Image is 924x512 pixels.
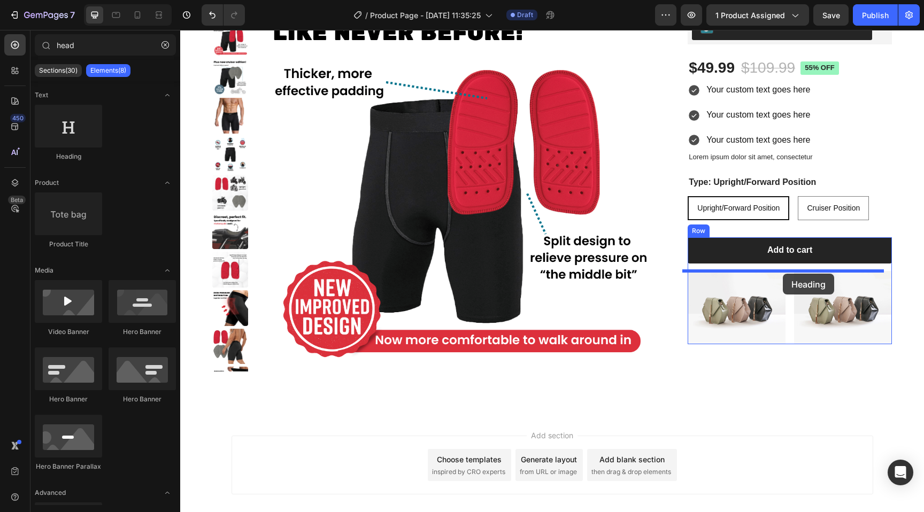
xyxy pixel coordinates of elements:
[706,4,809,26] button: 1 product assigned
[70,9,75,21] p: 7
[888,460,913,485] div: Open Intercom Messenger
[202,4,245,26] div: Undo/Redo
[109,327,176,337] div: Hero Banner
[35,394,102,404] div: Hero Banner
[35,239,102,249] div: Product Title
[90,66,126,75] p: Elements(8)
[35,152,102,161] div: Heading
[10,114,26,122] div: 450
[370,10,481,21] span: Product Page - [DATE] 11:35:25
[35,266,53,275] span: Media
[4,4,80,26] button: 7
[159,484,176,501] span: Toggle open
[159,174,176,191] span: Toggle open
[109,394,176,404] div: Hero Banner
[39,66,78,75] p: Sections(30)
[862,10,889,21] div: Publish
[715,10,785,21] span: 1 product assigned
[35,462,102,471] div: Hero Banner Parallax
[822,11,840,20] span: Save
[35,34,176,56] input: Search Sections & Elements
[517,10,533,20] span: Draft
[853,4,898,26] button: Publish
[180,30,924,512] iframe: To enrich screen reader interactions, please activate Accessibility in Grammarly extension settings
[813,4,849,26] button: Save
[35,327,102,337] div: Video Banner
[159,262,176,279] span: Toggle open
[35,178,59,188] span: Product
[159,87,176,104] span: Toggle open
[365,10,368,21] span: /
[35,90,48,100] span: Text
[8,196,26,204] div: Beta
[35,488,66,498] span: Advanced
